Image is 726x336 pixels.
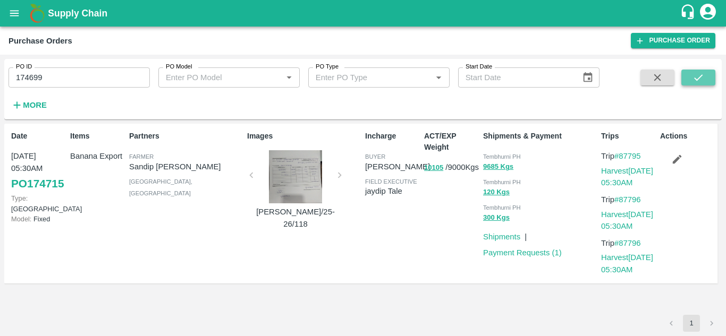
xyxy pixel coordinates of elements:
p: Partners [129,131,243,142]
input: Enter PO Model [162,71,265,84]
p: Fixed [11,214,66,224]
button: 120 Kgs [483,186,510,199]
button: open drawer [2,1,27,25]
span: Tembhurni PH [483,179,521,185]
p: Trip [601,237,656,249]
p: Date [11,131,66,142]
button: 10105 [424,162,443,174]
p: [PERSON_NAME] [365,161,430,173]
input: Enter PO ID [9,67,150,88]
a: Purchase Order [631,33,715,48]
div: customer-support [680,4,698,23]
div: account of current user [698,2,717,24]
p: / 9000 Kgs [424,161,479,174]
p: jaydip Tale [365,185,420,197]
p: Trip [601,150,656,162]
img: logo [27,3,48,24]
label: PO ID [16,63,32,71]
button: More [9,96,49,114]
a: #87796 [614,195,641,204]
button: page 1 [683,315,700,332]
input: Start Date [458,67,574,88]
div: | [520,227,527,243]
button: 300 Kgs [483,212,510,224]
a: Shipments [483,232,520,241]
a: Harvest[DATE] 05:30AM [601,253,653,273]
span: field executive [365,178,417,185]
strong: More [23,101,47,109]
input: Enter PO Type [311,71,415,84]
a: Supply Chain [48,6,680,21]
p: [GEOGRAPHIC_DATA] [11,193,66,213]
a: #87796 [614,239,641,247]
a: Payment Requests (1) [483,248,562,257]
button: Choose date [578,67,598,88]
span: Tembhurni PH [483,204,521,211]
span: Model: [11,215,31,223]
span: Type: [11,194,28,202]
span: Farmer [129,153,154,160]
button: Open [282,71,296,84]
p: Images [247,131,361,142]
p: Banana Export [70,150,125,162]
button: Open [432,71,445,84]
nav: pagination navigation [661,315,722,332]
p: [PERSON_NAME]/25-26/118 [256,206,335,230]
p: Shipments & Payment [483,131,597,142]
span: [GEOGRAPHIC_DATA] , [GEOGRAPHIC_DATA] [129,178,192,196]
b: Supply Chain [48,8,107,19]
label: PO Model [166,63,192,71]
label: PO Type [316,63,339,71]
p: Actions [660,131,715,142]
label: Start Date [466,63,492,71]
p: Items [70,131,125,142]
a: Harvest[DATE] 05:30AM [601,167,653,187]
p: Sandip [PERSON_NAME] [129,161,243,173]
p: Trip [601,194,656,205]
a: #87795 [614,152,641,160]
button: 9685 Kgs [483,161,513,173]
p: Trips [601,131,656,142]
span: Tembhurni PH [483,153,521,160]
p: ACT/EXP Weight [424,131,479,153]
a: PO174715 [11,174,64,193]
div: Purchase Orders [9,34,72,48]
p: [DATE] 05:30AM [11,150,66,174]
p: Incharge [365,131,420,142]
a: Harvest[DATE] 05:30AM [601,210,653,230]
span: buyer [365,153,385,160]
